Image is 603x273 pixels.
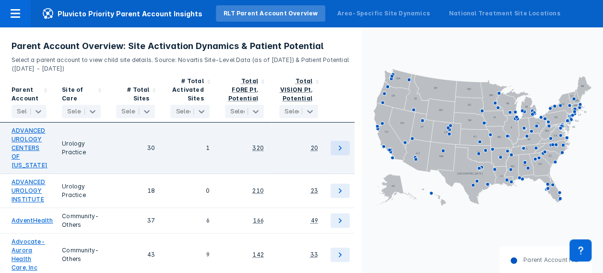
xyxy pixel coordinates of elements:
[252,250,264,259] div: 142
[116,237,155,272] div: 43
[311,216,318,225] div: 49
[31,8,214,19] span: Pluvicto Priority Parent Account Insights
[216,5,325,22] a: RLT Parent Account Overview
[272,73,326,123] div: Sort
[311,186,318,195] div: 23
[228,77,258,102] div: Total FORE Pt. Potential
[170,212,209,229] div: 6
[252,186,264,195] div: 210
[116,178,155,204] div: 18
[54,73,108,123] div: Sort
[280,77,312,102] div: Total VISION Pt. Potential
[116,212,155,229] div: 37
[170,237,209,272] div: 9
[62,237,101,272] div: Community-Others
[224,9,318,18] div: RLT Parent Account Overview
[253,216,264,225] div: 166
[311,144,318,152] div: 20
[12,52,350,73] p: Select a parent account to view child site details. Source: Novartis Site-Level Data (as of [DATE...
[62,212,101,229] div: Community-Others
[329,5,437,22] a: Area-Specific Site Dynamics
[337,9,429,18] div: Area-Specific Site Dynamics
[170,126,209,170] div: 1
[108,73,163,123] div: Sort
[252,144,264,152] div: 320
[217,73,272,123] div: Sort
[441,5,568,22] a: National Treatment Site Locations
[12,40,350,52] h3: Parent Account Overview: Site Activation Dynamics & Patient Potential
[170,77,203,103] div: # Total Activated Sites
[62,178,101,204] div: Urology Practice
[449,9,560,18] div: National Treatment Site Locations
[518,256,578,264] dd: Parent Account HQ
[12,216,53,225] a: AdventHealth
[62,126,101,170] div: Urology Practice
[170,178,209,204] div: 0
[12,126,47,170] a: ADVANCED UROLOGY CENTERS OF [US_STATE]
[116,86,149,103] div: # Total Sites
[12,178,47,204] a: ADVANCED UROLOGY INSTITUTE
[116,126,155,170] div: 30
[163,73,217,123] div: Sort
[62,86,95,103] div: Site of Care
[569,239,591,261] div: Contact Support
[12,86,41,103] div: Parent Account
[310,250,318,259] div: 33
[12,237,47,272] a: Advocate-Aurora Health Care, Inc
